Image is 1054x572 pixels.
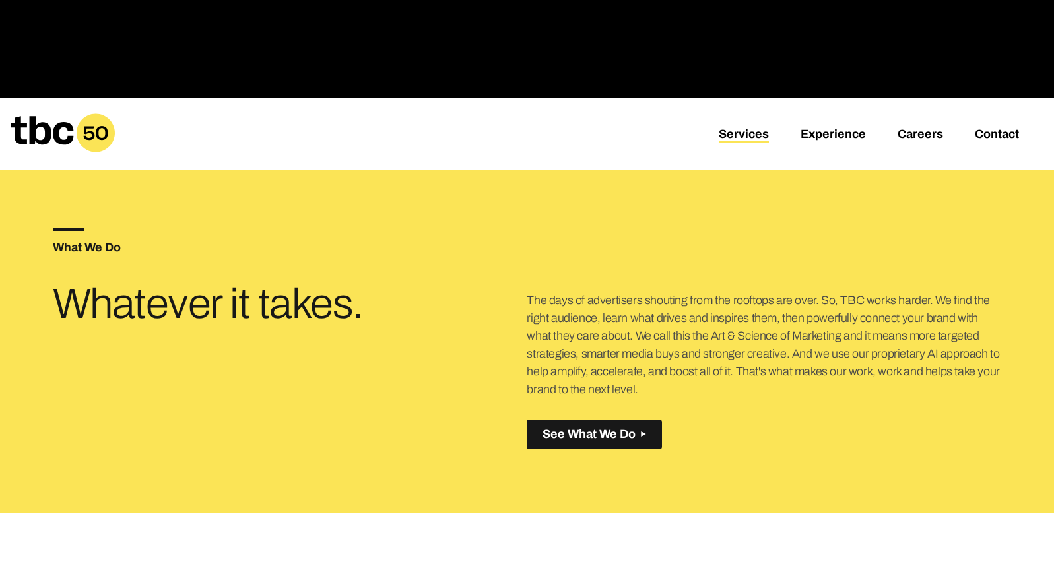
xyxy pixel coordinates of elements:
p: The days of advertisers shouting from the rooftops are over. So, TBC works harder. We find the ri... [527,292,1001,398]
span: See What We Do [543,428,636,441]
a: Experience [801,127,866,143]
h5: What We Do [53,241,527,253]
a: Careers [898,127,943,143]
a: Services [719,127,769,143]
h3: Whatever it takes. [53,285,369,323]
button: See What We Do [527,420,662,449]
a: Contact [975,127,1019,143]
a: Home [11,143,115,157]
